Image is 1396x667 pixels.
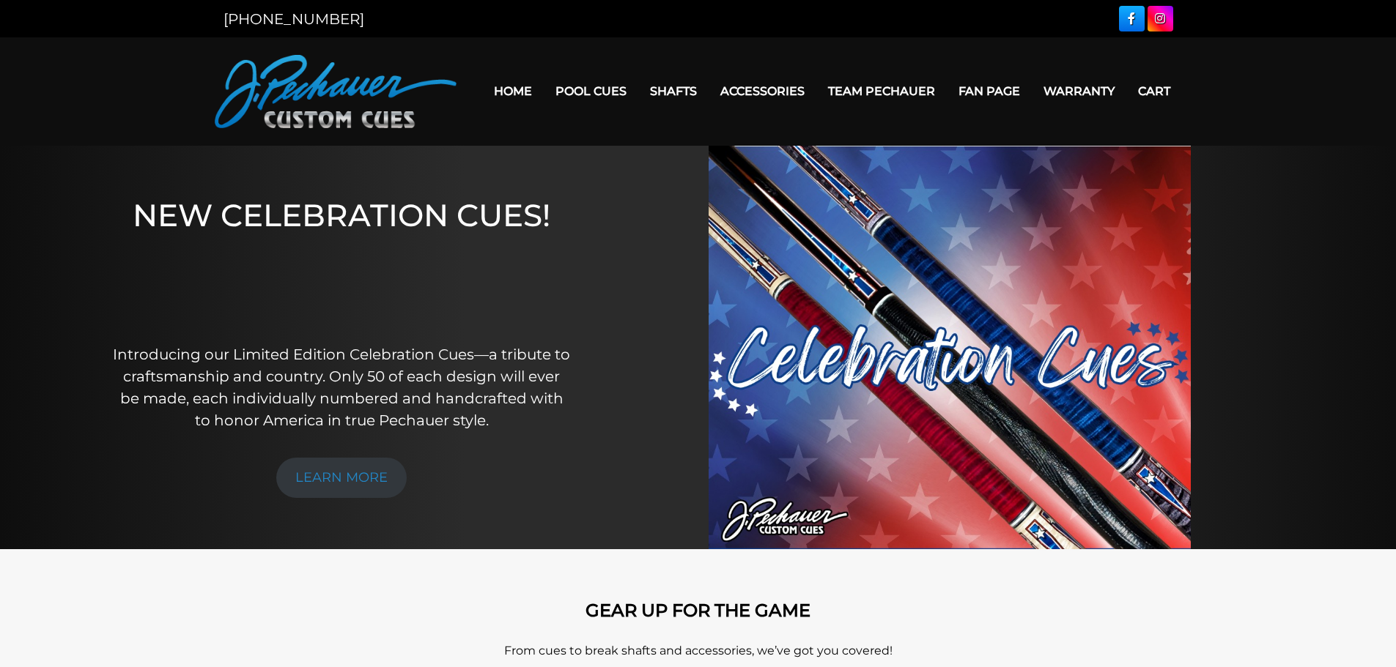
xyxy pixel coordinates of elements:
[947,72,1032,110] a: Fan Page
[709,72,816,110] a: Accessories
[1126,72,1182,110] a: Cart
[224,10,364,28] a: [PHONE_NUMBER]
[1032,72,1126,110] a: Warranty
[215,55,457,128] img: Pechauer Custom Cues
[816,72,947,110] a: Team Pechauer
[482,72,544,110] a: Home
[586,600,810,621] strong: GEAR UP FOR THE GAME
[112,197,572,324] h1: NEW CELEBRATION CUES!
[638,72,709,110] a: Shafts
[281,642,1116,660] p: From cues to break shafts and accessories, we’ve got you covered!
[544,72,638,110] a: Pool Cues
[276,458,407,498] a: LEARN MORE
[112,343,572,431] p: Introducing our Limited Edition Celebration Cues—a tribute to craftsmanship and country. Only 50 ...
